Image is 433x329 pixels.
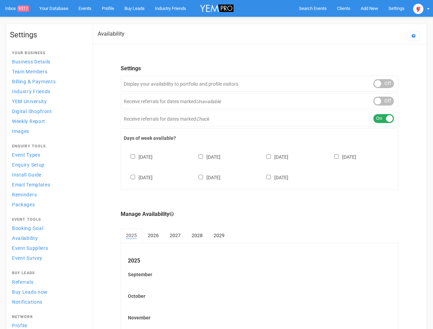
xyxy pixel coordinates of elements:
a: 2025 [121,229,142,243]
span: Search Events [299,6,327,11]
legend: Settings [121,65,398,73]
a: Packages [10,200,85,209]
span: 9517 [17,5,29,12]
img: open-uri20250107-2-1pbi2ie [413,4,423,14]
h4: Event Tools [12,218,83,222]
div: Display your availability to portfolio and profile visitors [121,76,398,92]
input: [DATE] [199,175,203,179]
span: Event Survey [12,255,42,261]
label: October [128,293,391,300]
div: Receive referrals for dates marked [121,93,398,109]
h1: Settings [10,31,85,39]
input: [DATE] [334,154,339,159]
a: Enquiry Setup [10,160,85,169]
span: Email Templates [12,182,50,187]
a: Event Survey [10,253,85,263]
input: [DATE] [199,154,203,159]
label: [DATE] [260,153,288,160]
a: 2026 [143,229,164,242]
a: Reminders [10,190,85,199]
span: Team Members [12,69,47,74]
span: Event Suppliers [12,245,48,251]
a: Billing & Payments [10,77,85,86]
h4: Enquiry Tools [12,144,83,148]
a: Event Suppliers [10,243,85,253]
a: Weekly Report [10,117,85,126]
span: Booking Goal [12,226,43,231]
h4: Your Business [12,51,83,55]
label: [DATE] [327,153,356,160]
input: [DATE] [266,154,271,159]
em: Check [196,116,209,122]
label: [DATE] [124,153,153,160]
span: Availability [12,235,38,241]
a: Availability [10,233,85,243]
a: YEM University [10,97,85,106]
h2: Availability [98,31,124,37]
span: Clients [337,6,350,11]
span: Digital Shopfront [12,109,52,114]
span: Packages [12,202,35,207]
label: [DATE] [260,173,288,181]
a: Images [10,126,85,136]
a: Buy Leads now [10,287,85,296]
h4: Buy Leads [12,271,83,275]
span: Event Types [12,152,40,158]
input: [DATE] [131,175,135,179]
span: Enquiry Setup [12,162,45,168]
a: Referrals [10,277,85,287]
a: Industry Friends [10,87,85,96]
a: Business Details [10,57,85,66]
span: Notifications [12,299,43,305]
legend: Manage Availability [121,210,398,218]
a: Booking Goal [10,223,85,233]
a: 2028 [187,229,208,242]
a: Event Types [10,150,85,159]
a: Install Guide [10,170,85,179]
span: Weekly Report [12,119,45,124]
label: Days of week available? [124,135,395,142]
h4: Network [12,315,83,319]
label: September [128,271,391,278]
span: Reminders [12,192,37,197]
em: Unavailable [196,99,221,104]
a: Digital Shopfront [10,107,85,116]
span: Business Details [12,59,50,64]
label: [DATE] [124,173,153,181]
legend: 2025 [128,257,391,265]
span: Install Guide [12,172,41,178]
label: [DATE] [192,173,220,181]
span: Images [12,129,29,134]
a: Team Members [10,67,85,76]
input: [DATE] [266,175,271,179]
label: November [128,314,391,321]
a: Notifications [10,297,85,306]
div: Receive referrals for dates marked [121,111,398,126]
label: [DATE] [192,153,220,160]
input: [DATE] [131,154,135,159]
a: 2029 [208,229,230,242]
a: 2027 [165,229,186,242]
span: Add New [361,6,378,11]
a: Email Templates [10,180,85,189]
span: Billing & Payments [12,79,56,84]
span: YEM University [12,99,47,104]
